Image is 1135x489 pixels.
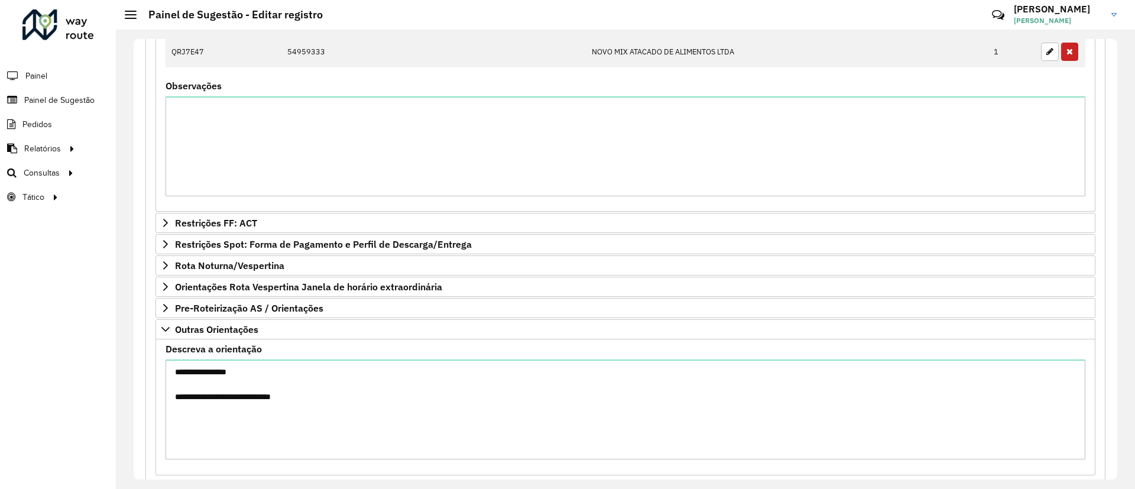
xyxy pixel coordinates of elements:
td: 1 [988,37,1035,67]
a: Orientações Rota Vespertina Janela de horário extraordinária [155,277,1095,297]
a: Rota Noturna/Vespertina [155,255,1095,276]
span: Tático [22,191,44,203]
span: Painel [25,70,47,82]
a: Restrições Spot: Forma de Pagamento e Perfil de Descarga/Entrega [155,234,1095,254]
a: Outras Orientações [155,319,1095,339]
span: Pre-Roteirização AS / Orientações [175,303,323,313]
h2: Painel de Sugestão - Editar registro [137,8,323,21]
span: Restrições FF: ACT [175,218,257,228]
label: Observações [166,79,222,93]
span: Relatórios [24,143,61,155]
span: Consultas [24,167,60,179]
a: Restrições FF: ACT [155,213,1095,233]
span: [PERSON_NAME] [1014,15,1102,26]
span: Outras Orientações [175,325,258,334]
span: Restrições Spot: Forma de Pagamento e Perfil de Descarga/Entrega [175,239,472,249]
a: Pre-Roteirização AS / Orientações [155,298,1095,318]
span: Pedidos [22,118,52,131]
span: Orientações Rota Vespertina Janela de horário extraordinária [175,282,442,292]
span: Painel de Sugestão [24,94,95,106]
label: Descreva a orientação [166,342,262,356]
td: QRJ7E47 [166,37,281,67]
span: Rota Noturna/Vespertina [175,261,284,270]
td: 54959333 [281,37,586,67]
a: Contato Rápido [985,2,1011,28]
td: NOVO MIX ATACADO DE ALIMENTOS LTDA [586,37,988,67]
h3: [PERSON_NAME] [1014,4,1102,15]
div: Outras Orientações [155,339,1095,475]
